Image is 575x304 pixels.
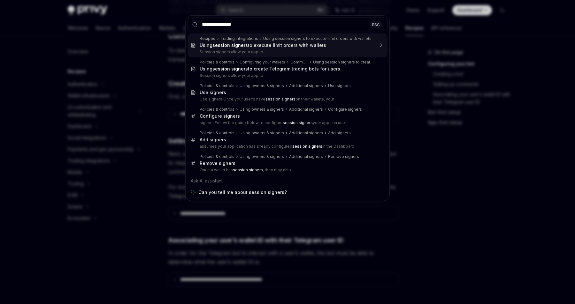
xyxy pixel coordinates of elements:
span: Can you tell me about session signers? [198,189,287,196]
b: session signers [292,144,322,149]
div: Additional signers [289,154,323,159]
div: Common use cases [290,60,308,65]
div: Use signers [200,90,226,95]
div: Remove signers [200,160,235,166]
div: Recipes [200,36,215,41]
p: signers Follow the guide below to configure your app can use [200,120,374,125]
div: Using to create Telegram trading bots for users [200,66,340,72]
b: session signers [233,167,263,172]
div: Using owners & signers [240,107,284,112]
b: session signers [283,120,313,125]
div: Additional signers [289,107,323,112]
div: Ask AI assistant [188,175,387,187]
div: ESC [370,21,382,28]
div: Policies & controls [200,130,234,136]
div: Using owners & signers [240,83,284,88]
div: Add signers [200,137,226,143]
div: Policies & controls [200,154,234,159]
p: Session signers allow your app to [200,49,374,55]
div: Using owners & signers [240,154,284,159]
div: Policies & controls [200,107,234,112]
div: Configuring your wallets [240,60,285,65]
b: session signers [265,97,295,101]
b: session signers [212,42,248,48]
div: Configure signers [200,113,240,119]
div: Policies & controls [200,60,234,65]
b: session signers [212,66,248,71]
div: Add signers [328,130,351,136]
div: Use signers [328,83,351,88]
div: Additional signers [289,83,323,88]
div: Additional signers [289,130,323,136]
p: assumes your application has already configured in the Dashboard [200,144,374,149]
div: Using owners & signers [240,130,284,136]
div: Using to execute limit orders with wallets [200,42,326,48]
div: Trading integrations [220,36,258,41]
div: Remove signers [328,154,359,159]
div: Policies & controls [200,83,234,88]
div: Using session signers to create Telegram trading bots for users [313,60,374,65]
p: Use signers Once your user's have on their wallets, your [200,97,374,102]
p: Session signers allow your app to [200,73,374,78]
div: Configure signers [328,107,362,112]
p: Once a wallet has , they may also [200,167,374,173]
div: Using session signers to execute limit orders with wallets [263,36,372,41]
